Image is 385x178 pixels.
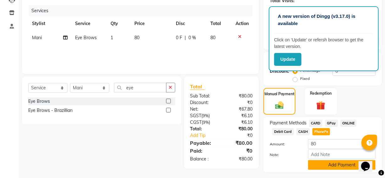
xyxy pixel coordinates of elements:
[210,35,215,40] span: 80
[190,119,202,125] span: CGST
[270,120,306,126] span: Payment Methods
[221,119,257,126] div: ₹6.10
[325,120,338,127] span: GPay
[308,149,376,159] input: Add Note
[270,68,289,75] div: Discount:
[172,17,206,31] th: Disc
[28,17,71,31] th: Stylist
[221,106,257,113] div: ₹67.80
[186,106,221,113] div: Net:
[221,93,257,99] div: ₹80.00
[313,100,328,111] img: _gift.svg
[131,17,172,31] th: Price
[359,153,379,172] iframe: chat widget
[107,17,130,31] th: Qty
[272,128,294,135] span: Debit Card
[309,120,323,127] span: CARD
[296,128,310,135] span: CASH
[75,35,97,40] span: Eye Brows
[114,83,166,92] input: Search or Scan
[265,152,303,158] label: Note:
[203,113,209,118] span: 9%
[221,156,257,162] div: ₹80.00
[274,37,373,50] p: Click on ‘Update’ or refersh browser to get the latest version.
[134,35,139,40] span: 80
[203,120,209,125] span: 9%
[310,91,332,96] label: Redemption
[186,113,221,119] div: ( )
[186,99,221,106] div: Discount:
[71,17,107,31] th: Service
[221,113,257,119] div: ₹6.10
[273,101,286,110] img: _cash.svg
[300,76,310,81] label: Fixed
[312,128,330,135] span: PhonePe
[32,35,42,40] span: Mani
[186,139,221,147] div: Payable:
[207,17,232,31] th: Total
[186,147,221,154] div: Paid:
[185,34,186,41] span: |
[221,147,257,154] div: ₹0
[265,141,303,147] label: Amount:
[176,34,182,41] span: 0 F
[186,119,221,126] div: ( )
[28,98,50,105] div: Eye Brows
[188,34,196,41] span: 0 %
[186,126,221,132] div: Total:
[227,132,257,139] div: ₹0
[186,93,221,99] div: Sub Total:
[308,160,376,170] button: Add Payment
[232,17,252,31] th: Action
[111,35,113,40] span: 1
[340,120,357,127] span: ONLINE
[221,99,257,106] div: ₹0
[308,139,376,149] input: Amount
[186,156,221,162] div: Balance :
[264,91,295,97] label: Manual Payment
[186,132,227,139] a: Add Tip
[29,5,257,17] div: Services
[221,126,257,132] div: ₹80.00
[221,139,257,147] div: ₹80.00
[190,83,205,90] span: Total
[278,13,370,27] p: A new version of Dingg (v3.17.0) is available
[190,113,202,118] span: SGST
[28,107,73,114] div: Eye Brows - Brazillian
[274,53,301,66] button: Update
